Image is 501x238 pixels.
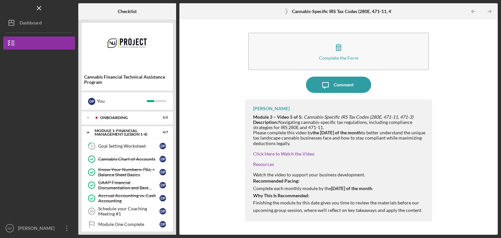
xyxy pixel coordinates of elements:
[319,55,358,60] div: Complete the Form
[159,169,166,175] div: D P
[248,33,429,70] button: Complete the Form
[82,26,173,65] img: Product logo
[159,208,166,215] div: D P
[84,74,170,85] div: Cannabis Financial Technical Assistance Program
[253,114,426,146] div: Navigating cannabis-specific tax regulations, including compliance strategies for IRS 280E and 47...
[253,193,309,198] strong: Why This Is Recommended:
[304,114,413,120] em: Cannabis-Specific IRS Tax Codes (280E, 471-11, 471-3)
[253,177,426,192] p: Complete each monthly module by the .
[85,205,170,218] a: 10Schedule your Coaching Meeting #1DP
[312,130,361,135] strong: the [DATE] of the month
[8,227,12,230] text: DP
[20,16,42,31] div: Dashboard
[85,140,170,153] a: 5Goal Setting WorksheetDP
[292,9,402,14] b: Cannabis-Specific IRS Tax Codes (280E, 471-11, 471-3)
[253,151,314,156] a: Click Here to Watch the Video
[156,130,168,134] div: 4 / 7
[98,206,159,216] div: Schedule your Coaching Meeting #1
[98,167,159,177] div: Know Your Numbers: P&L + Balance Sheet Basics
[98,156,159,162] div: Cannabis Chart of Accounts
[98,193,159,203] div: Accrual Accounting vs. Cash Accounting
[253,119,278,125] strong: Description:
[331,186,372,191] strong: [DATE] of the month
[253,192,426,221] p: Finishing the module by this date gives you time to review the materials before our upcoming grou...
[16,222,59,236] div: [PERSON_NAME]
[253,114,303,120] strong: Module 3 – Video 5 of 5:
[334,77,354,93] div: Comment
[3,16,75,29] button: Dashboard
[118,9,137,14] b: Checklist
[88,98,95,105] div: D P
[85,153,170,166] a: Cannabis Chart of AccountsDP
[85,166,170,179] a: Know Your Numbers: P&L + Balance Sheet BasicsDP
[97,96,147,107] div: You
[253,178,299,184] strong: Recommended Pacing:
[85,218,170,231] a: Module One CompleteDP
[253,172,426,177] div: Watch the video to support your business development.
[98,222,159,227] div: Module One Complete
[156,116,168,120] div: 5 / 5
[100,116,152,120] div: Onboarding
[98,180,159,190] div: GAAP Financial Documentation and Best Practices
[91,144,93,148] tspan: 5
[85,179,170,192] a: GAAP Financial Documentation and Best PracticesDP
[89,209,93,213] tspan: 10
[159,143,166,149] div: D P
[253,106,290,111] div: [PERSON_NAME]
[159,195,166,201] div: D P
[85,192,170,205] a: Accrual Accounting vs. Cash AccountingDP
[253,161,274,167] a: Resources
[306,77,371,93] button: Comment
[159,221,166,228] div: D P
[159,156,166,162] div: D P
[95,129,152,136] div: Module 1: Financial Management (Lesson 1-4)
[159,182,166,188] div: D P
[98,143,159,149] div: Goal Setting Worksheet
[3,222,75,235] button: DP[PERSON_NAME]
